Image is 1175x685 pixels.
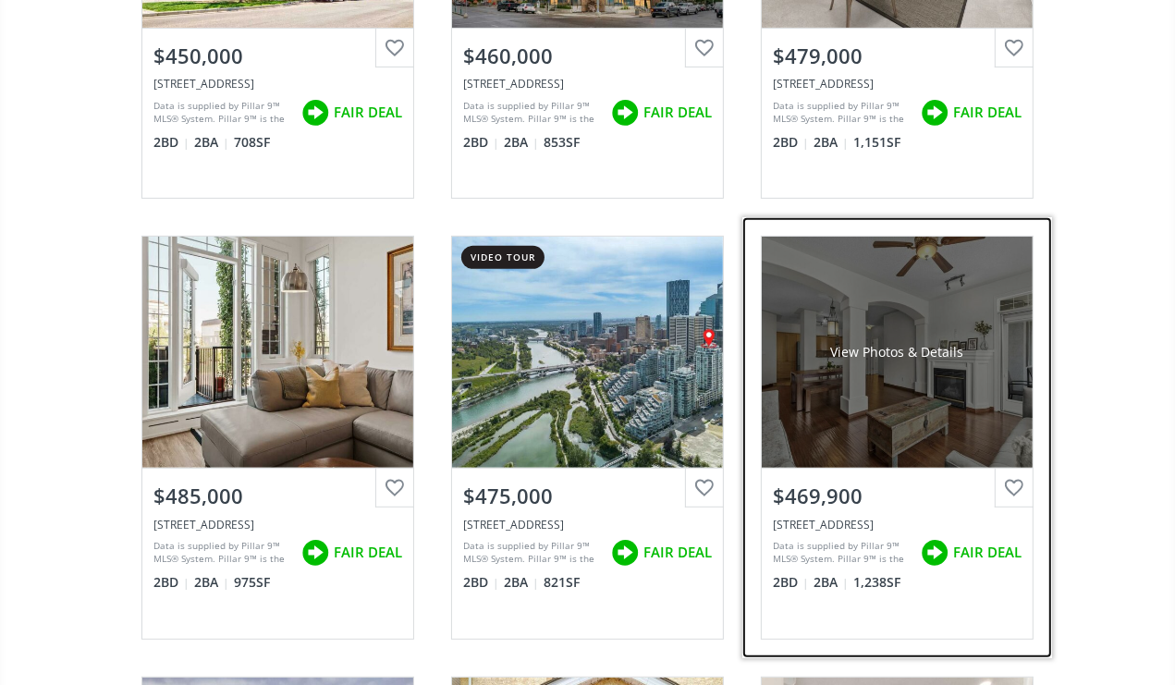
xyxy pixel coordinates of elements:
div: View Photos & Details [830,343,963,361]
div: $450,000 [153,42,402,70]
img: rating icon [606,94,643,131]
img: rating icon [916,94,953,131]
div: 38 Quarry Gate SE #108, Calgary, AB T2C 5T6 [153,517,402,532]
span: 2 BD [773,573,809,592]
span: 2 BA [814,573,849,592]
span: FAIR DEAL [643,103,712,122]
span: 1,238 SF [853,573,900,592]
span: 2 BA [194,133,229,152]
span: FAIR DEAL [953,543,1022,562]
div: Data is supplied by Pillar 9™ MLS® System. Pillar 9™ is the owner of the copyright in its MLS® Sy... [773,539,912,567]
div: 222 Riverfront Avenue SW #1325, Calgary, AB T2P 0W3 [463,517,712,532]
div: 2422 Erlton Street SW #408, Calgary, AB T2S 3B6 [773,517,1022,532]
div: $479,000 [773,42,1022,70]
div: Data is supplied by Pillar 9™ MLS® System. Pillar 9™ is the owner of the copyright in its MLS® Sy... [463,539,602,567]
span: 2 BD [153,133,190,152]
img: rating icon [606,534,643,571]
span: 821 SF [544,573,580,592]
span: FAIR DEAL [643,543,712,562]
div: Data is supplied by Pillar 9™ MLS® System. Pillar 9™ is the owner of the copyright in its MLS® Sy... [153,539,292,567]
span: 2 BA [194,573,229,592]
div: Data is supplied by Pillar 9™ MLS® System. Pillar 9™ is the owner of the copyright in its MLS® Sy... [153,99,292,127]
span: FAIR DEAL [953,103,1022,122]
span: 2 BD [463,133,499,152]
div: 303 13 Avenue SW #201, Calgary, AB T2R 0Y9 [463,76,712,92]
span: 2 BD [773,133,809,152]
span: 2 BD [463,573,499,592]
span: 2 BA [814,133,849,152]
span: FAIR DEAL [334,103,402,122]
span: FAIR DEAL [334,543,402,562]
span: 2 BA [504,133,539,152]
span: 1,151 SF [853,133,900,152]
a: View Photos & Details$469,900[STREET_ADDRESS]Data is supplied by Pillar 9™ MLS® System. Pillar 9™... [742,217,1052,657]
div: $460,000 [463,42,712,70]
div: Data is supplied by Pillar 9™ MLS® System. Pillar 9™ is the owner of the copyright in its MLS® Sy... [773,99,912,127]
span: 975 SF [234,573,270,592]
img: rating icon [297,94,334,131]
span: 2 BA [504,573,539,592]
span: 708 SF [234,133,270,152]
img: rating icon [916,534,953,571]
img: rating icon [297,534,334,571]
div: Data is supplied by Pillar 9™ MLS® System. Pillar 9™ is the owner of the copyright in its MLS® Sy... [463,99,602,127]
a: video tour$475,000[STREET_ADDRESS]Data is supplied by Pillar 9™ MLS® System. Pillar 9™ is the own... [433,217,742,657]
div: $469,900 [773,482,1022,510]
div: 88 9 Street NE #629, Calgary, AB T2E 4E1 [153,76,402,92]
div: 7451 Springbank Boulevard SW #2205, Calgary, AB T3H4K5 [773,76,1022,92]
a: $485,000[STREET_ADDRESS]Data is supplied by Pillar 9™ MLS® System. Pillar 9™ is the owner of the ... [123,217,433,657]
div: $485,000 [153,482,402,510]
span: 2 BD [153,573,190,592]
div: $475,000 [463,482,712,510]
span: 853 SF [544,133,580,152]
